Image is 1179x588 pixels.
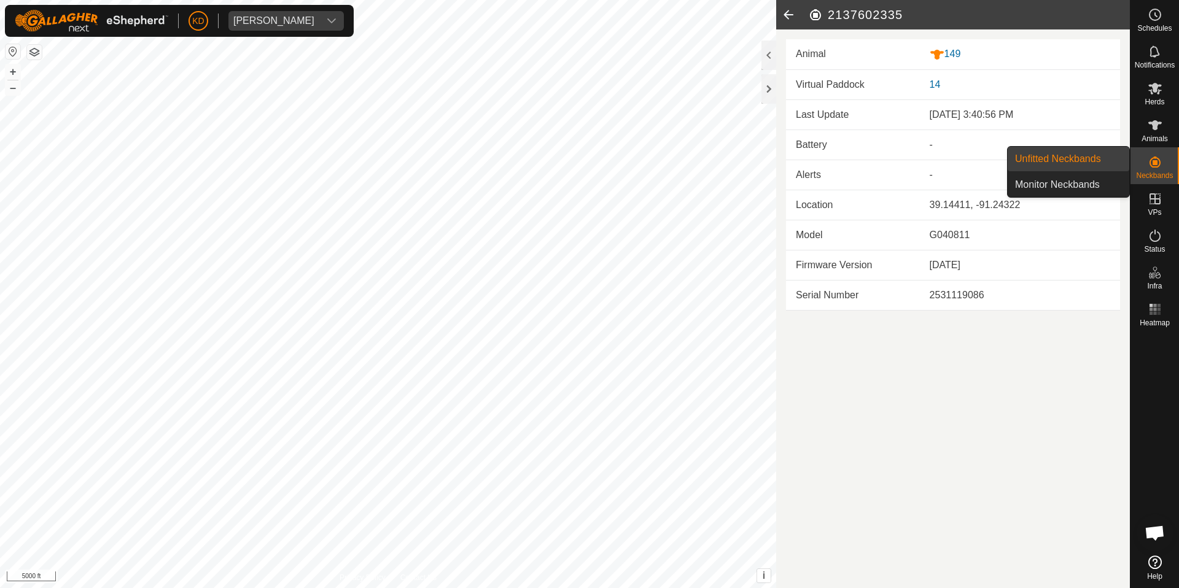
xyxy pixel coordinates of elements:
td: Alerts [786,160,920,190]
td: Model [786,220,920,250]
div: - [930,137,1110,152]
img: Gallagher Logo [15,10,168,32]
span: Herds [1145,98,1164,106]
td: Animal [786,39,920,69]
span: Neckbands [1136,172,1173,179]
a: 14 [930,79,941,90]
div: Open chat [1137,514,1173,551]
span: Help [1147,573,1162,580]
span: Status [1144,246,1165,253]
div: [DATE] [930,258,1110,273]
a: Privacy Policy [340,572,386,583]
span: i [763,570,765,581]
span: Infra [1147,282,1162,290]
span: VPs [1148,209,1161,216]
h2: 2137602335 [808,7,1130,22]
button: – [6,80,20,95]
div: [DATE] 3:40:56 PM [930,107,1110,122]
div: 39.14411, -91.24322 [930,198,1110,212]
a: Help [1130,551,1179,585]
td: Virtual Paddock [786,70,920,100]
span: Notifications [1135,61,1175,69]
div: [PERSON_NAME] [233,16,314,26]
span: Monitor Neckbands [1015,177,1100,192]
td: - [920,160,1120,190]
td: Battery [786,130,920,160]
div: 2531119086 [930,288,1110,303]
div: G040811 [930,228,1110,242]
span: Unfitted Neckbands [1015,152,1101,166]
td: Location [786,190,920,220]
span: Heatmap [1140,319,1170,327]
a: Unfitted Neckbands [1008,147,1129,171]
a: Monitor Neckbands [1008,172,1129,197]
span: KD [192,15,204,28]
button: i [757,569,771,582]
button: Map Layers [27,45,42,60]
span: Schedules [1137,25,1172,32]
button: Reset Map [6,44,20,59]
div: dropdown trigger [319,11,344,31]
span: Chris Hudson [228,11,319,31]
button: + [6,64,20,79]
a: Contact Us [400,572,437,583]
td: Serial Number [786,280,920,310]
td: Last Update [786,100,920,130]
div: 149 [930,47,1110,62]
span: Animals [1142,135,1168,142]
td: Firmware Version [786,250,920,280]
